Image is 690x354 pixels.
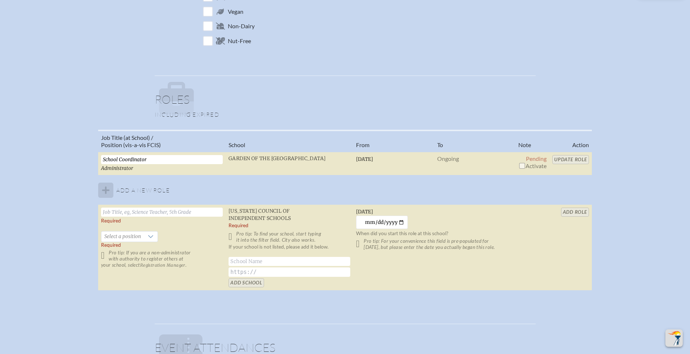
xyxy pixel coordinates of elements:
th: To [434,130,515,152]
span: Required [101,242,121,248]
span: Administrator [101,165,133,171]
span: Pending [526,155,547,162]
input: https:// [229,267,350,277]
p: Including expired [155,111,536,118]
input: School Name [229,257,350,266]
p: Pro tip: To find your school, start typing it into the filter field. City also works. [229,231,350,243]
span: Ongoing [437,155,459,162]
th: Note [515,130,549,152]
label: Required [101,218,121,224]
span: Registration Manager [140,263,185,268]
p: Pro tip: If you are a non-administrator with authority to register others at your school, select . [101,250,223,268]
span: [DATE] [356,209,373,215]
input: Eg, Science Teacher, 5th Grade [101,155,223,164]
th: School [226,130,353,152]
label: If your school is not listed, please add it below. [229,244,329,256]
input: Job Title, eg, Science Teacher, 5th Grade [101,208,223,217]
img: To the top [667,331,681,345]
label: Required [229,222,248,229]
span: Non-Dairy [228,22,255,30]
th: From [353,130,434,152]
th: Action [549,130,592,152]
button: Scroll Top [665,329,683,347]
p: Pro tip: For your convenience this field is pre-populated for [DATE], but please enter the date y... [356,238,513,250]
span: [DATE] [356,156,373,162]
h1: Roles [155,93,536,111]
span: Activate [518,162,547,169]
p: When did you start this role at this school? [356,230,513,237]
th: Job Title (at School) / Position (vis-a-vis FCIS) [98,130,226,152]
span: Vegan [228,8,243,15]
span: Garden of the [GEOGRAPHIC_DATA] [229,155,326,162]
span: [US_STATE] Council of Independent Schools [229,208,291,221]
span: Select a position [101,232,144,242]
span: Nut-Free [228,37,251,45]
